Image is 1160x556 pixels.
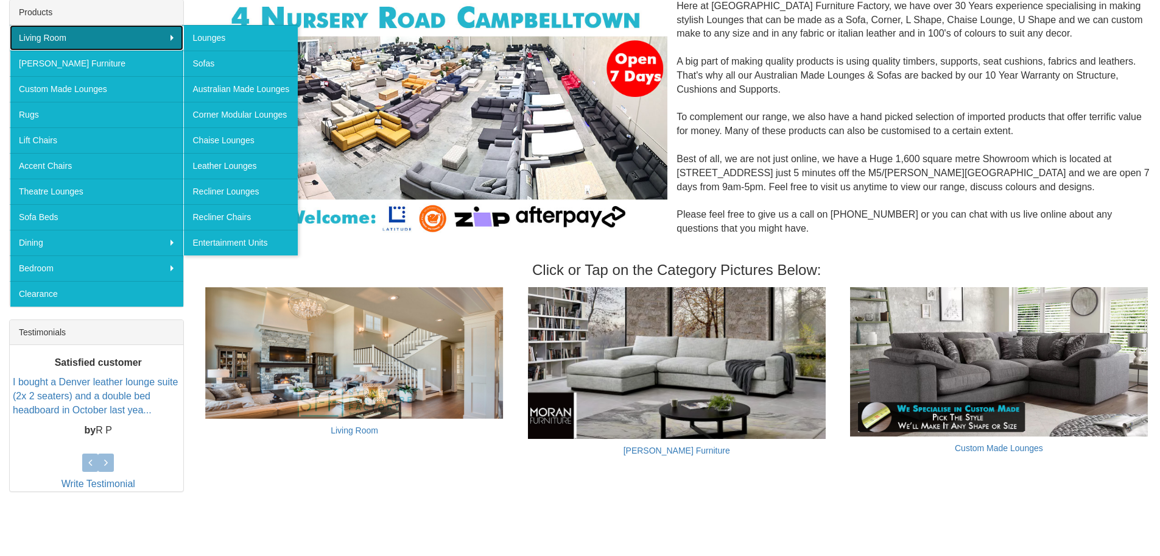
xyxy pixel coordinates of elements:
[10,204,183,230] a: Sofa Beds
[10,230,183,255] a: Dining
[10,320,183,345] div: Testimonials
[10,127,183,153] a: Lift Chairs
[10,153,183,179] a: Accent Chairs
[624,446,730,455] a: [PERSON_NAME] Furniture
[13,424,183,438] p: R P
[85,425,96,435] b: by
[183,204,298,230] a: Recliner Chairs
[10,255,183,281] a: Bedroom
[183,230,298,255] a: Entertainment Units
[62,479,135,489] a: Write Testimonial
[13,377,178,415] a: I bought a Denver leather lounge suite (2x 2 seaters) and a double bed headboard in October last ...
[528,287,826,438] img: Moran Furniture
[10,102,183,127] a: Rugs
[55,357,142,368] b: Satisfied customer
[183,25,298,51] a: Lounges
[10,51,183,76] a: [PERSON_NAME] Furniture
[183,153,298,179] a: Leather Lounges
[183,179,298,204] a: Recliner Lounges
[955,443,1043,453] a: Custom Made Lounges
[10,281,183,307] a: Clearance
[10,76,183,102] a: Custom Made Lounges
[183,127,298,153] a: Chaise Lounges
[10,25,183,51] a: Living Room
[202,262,1151,278] h3: Click or Tap on the Category Pictures Below:
[183,76,298,102] a: Australian Made Lounges
[850,287,1148,437] img: Custom Made Lounges
[183,51,298,76] a: Sofas
[183,102,298,127] a: Corner Modular Lounges
[205,287,503,419] img: Living Room
[331,426,378,435] a: Living Room
[10,179,183,204] a: Theatre Lounges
